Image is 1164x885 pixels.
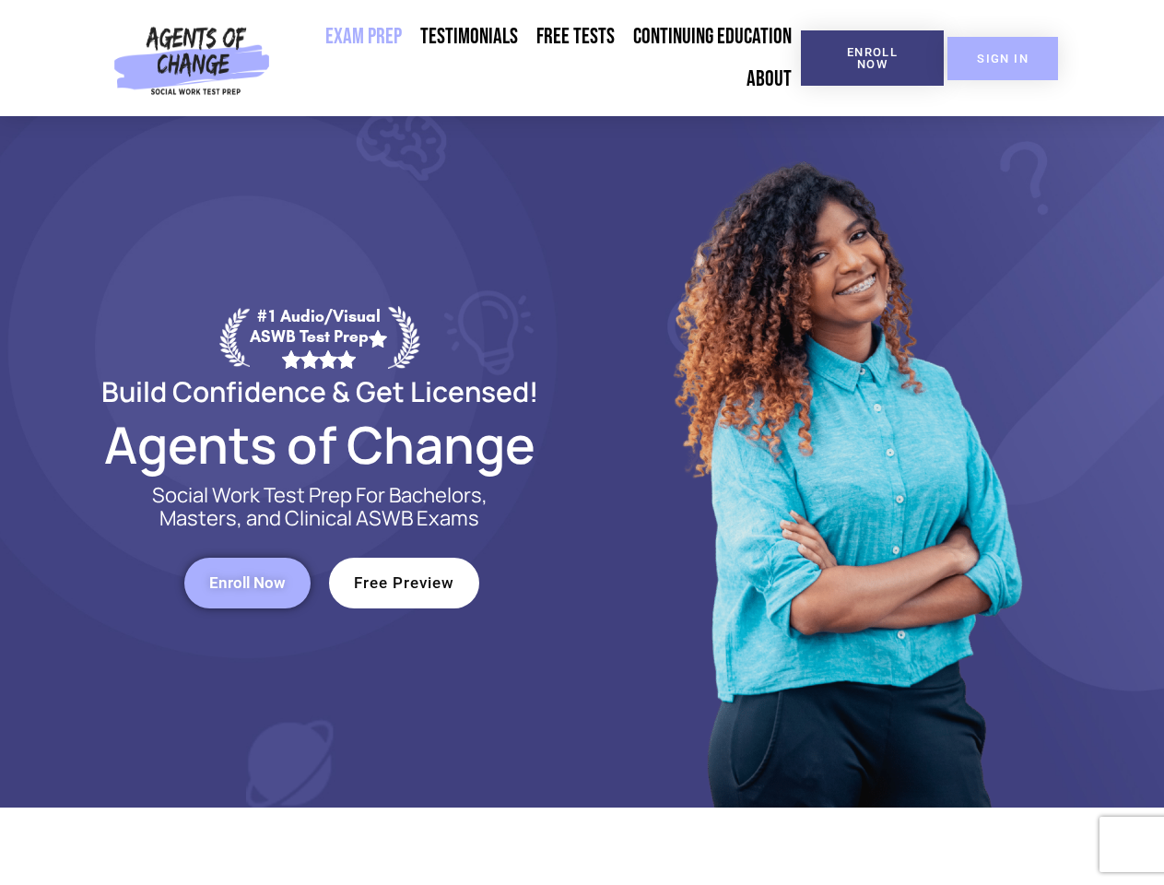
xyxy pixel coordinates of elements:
[250,306,388,368] div: #1 Audio/Visual ASWB Test Prep
[209,575,286,591] span: Enroll Now
[624,16,801,58] a: Continuing Education
[661,116,1029,808] img: Website Image 1 (1)
[329,558,479,608] a: Free Preview
[57,423,582,466] h2: Agents of Change
[57,378,582,405] h2: Build Confidence & Get Licensed!
[527,16,624,58] a: Free Tests
[131,484,509,530] p: Social Work Test Prep For Bachelors, Masters, and Clinical ASWB Exams
[184,558,311,608] a: Enroll Now
[737,58,801,100] a: About
[801,30,944,86] a: Enroll Now
[411,16,527,58] a: Testimonials
[947,37,1058,80] a: SIGN IN
[977,53,1029,65] span: SIGN IN
[277,16,801,100] nav: Menu
[316,16,411,58] a: Exam Prep
[830,46,914,70] span: Enroll Now
[354,575,454,591] span: Free Preview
